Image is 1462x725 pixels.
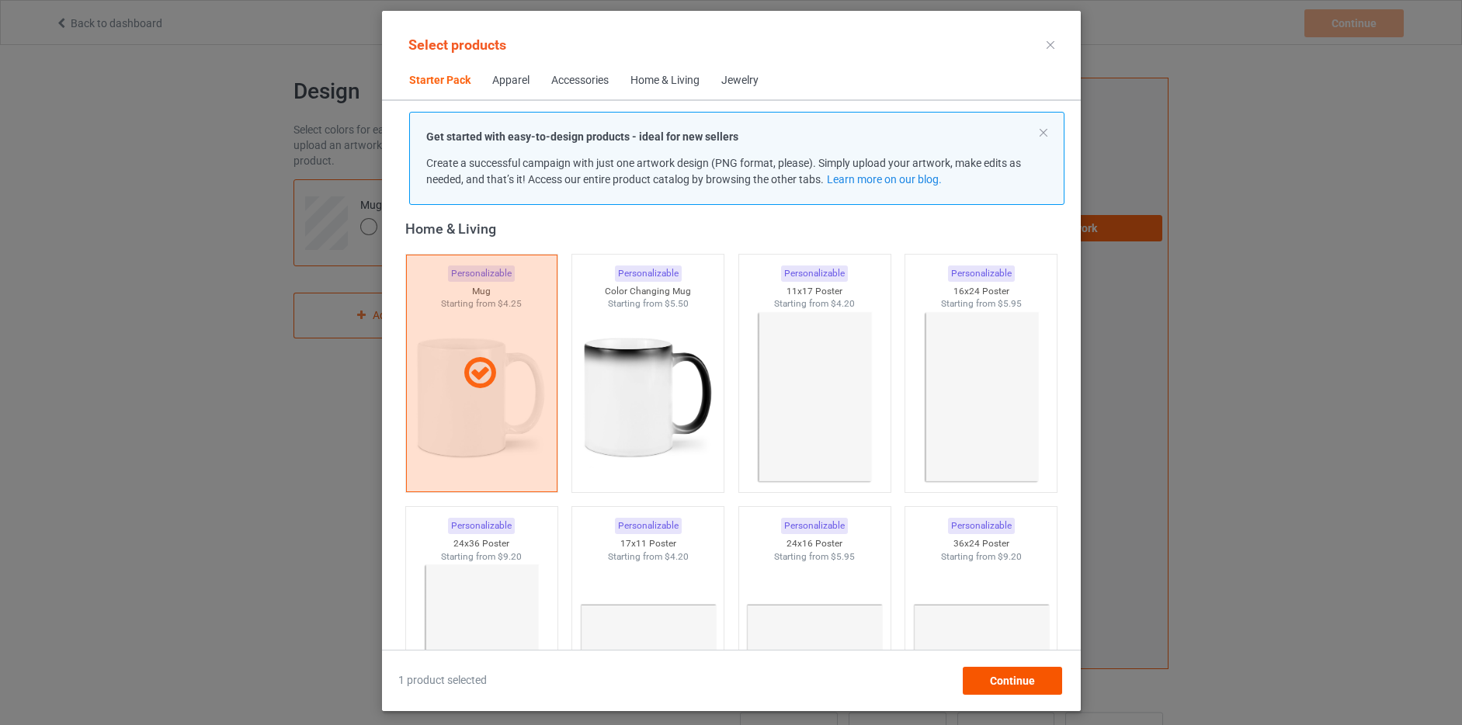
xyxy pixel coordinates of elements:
[905,297,1057,310] div: Starting from
[398,62,481,99] span: Starter Pack
[947,265,1014,282] div: Personalizable
[947,518,1014,534] div: Personalizable
[492,73,530,88] div: Apparel
[781,265,848,282] div: Personalizable
[630,73,700,88] div: Home & Living
[997,551,1021,562] span: $9.20
[664,551,688,562] span: $4.20
[664,298,688,309] span: $5.50
[738,550,890,564] div: Starting from
[912,310,1050,484] img: regular.jpg
[572,297,724,310] div: Starting from
[614,265,681,282] div: Personalizable
[408,36,506,53] span: Select products
[962,667,1061,695] div: Continue
[405,550,557,564] div: Starting from
[578,310,717,484] img: regular.jpg
[426,157,1021,186] span: Create a successful campaign with just one artwork design (PNG format, please). Simply upload you...
[738,285,890,298] div: 11x17 Poster
[572,285,724,298] div: Color Changing Mug
[831,551,855,562] span: $5.95
[738,537,890,550] div: 24x16 Poster
[398,673,487,689] span: 1 product selected
[551,73,609,88] div: Accessories
[905,550,1057,564] div: Starting from
[572,537,724,550] div: 17x11 Poster
[905,537,1057,550] div: 36x24 Poster
[989,675,1034,687] span: Continue
[498,551,522,562] span: $9.20
[405,220,1064,238] div: Home & Living
[572,550,724,564] div: Starting from
[448,518,515,534] div: Personalizable
[997,298,1021,309] span: $5.95
[831,298,855,309] span: $4.20
[738,297,890,310] div: Starting from
[905,285,1057,298] div: 16x24 Poster
[405,537,557,550] div: 24x36 Poster
[426,130,738,143] strong: Get started with easy-to-design products - ideal for new sellers
[614,518,681,534] div: Personalizable
[781,518,848,534] div: Personalizable
[826,173,941,186] a: Learn more on our blog.
[745,310,884,484] img: regular.jpg
[721,73,759,88] div: Jewelry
